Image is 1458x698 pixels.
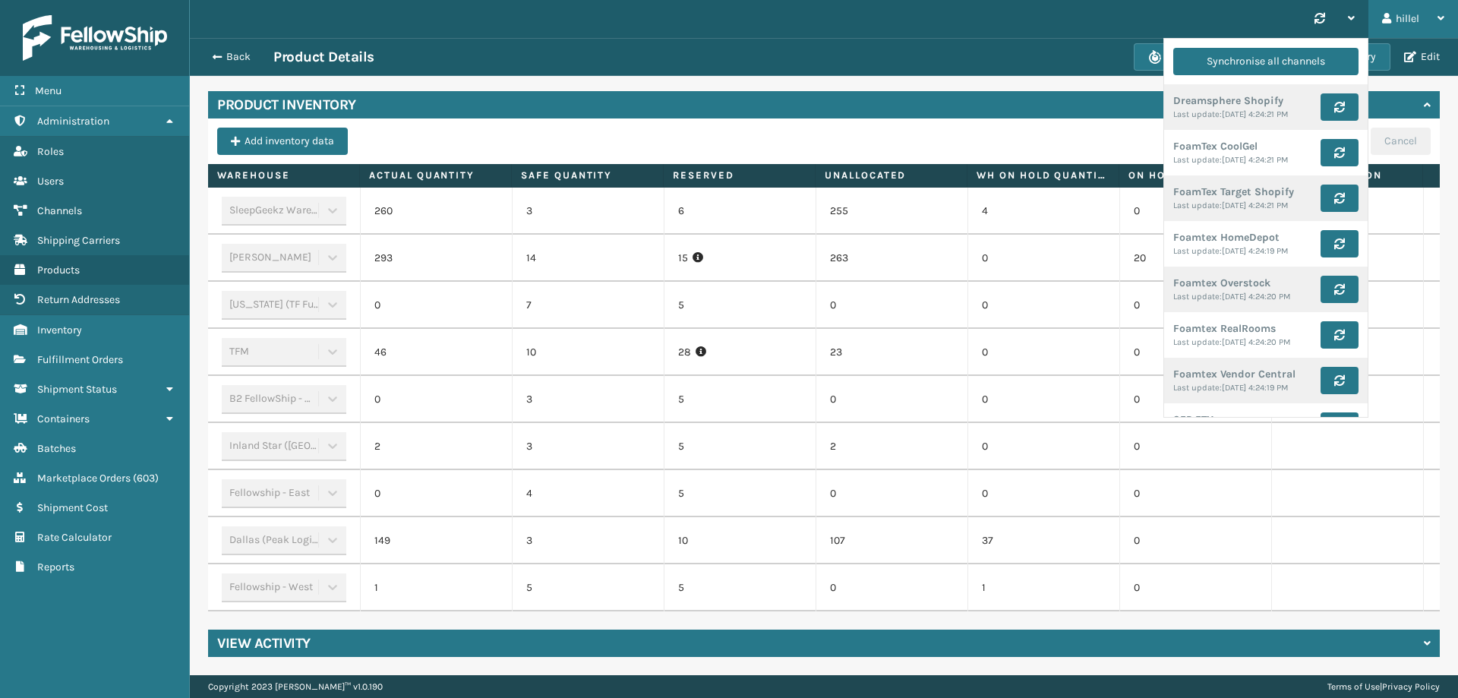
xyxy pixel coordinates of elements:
span: Fulfillment Orders [37,353,123,366]
span: Users [37,175,64,188]
span: Last update: [1173,292,1222,302]
td: 0 [816,376,967,423]
span: Shipment Status [37,383,117,396]
h4: Product Inventory [217,96,356,114]
td: 5 [512,564,664,611]
p: 5 [678,298,802,313]
button: Synchronise all channels [1173,48,1359,75]
div: SFP FTX [1173,413,1311,427]
td: 3 [512,517,664,564]
td: 46 [360,329,512,376]
td: 0 [816,564,967,611]
td: 0 [1119,329,1271,376]
div: FoamTex CoolGel [1173,140,1311,153]
span: Menu [35,84,62,97]
p: 5 [678,392,802,407]
span: [DATE] 4:24:21 PM [1222,155,1288,165]
td: 37 [967,517,1119,564]
label: Warehouse [217,169,350,182]
span: Channels [37,204,82,217]
td: 2 [360,423,512,470]
td: 0 [1119,282,1271,329]
td: 0 [1119,376,1271,423]
span: Reports [37,561,74,573]
td: 0 [1119,470,1271,517]
span: Shipment Cost [37,501,108,514]
td: 0 [967,235,1119,282]
p: 10 [678,533,802,548]
span: Last update: [1173,155,1222,165]
td: 3 [512,188,664,235]
span: Last update: [1173,109,1222,119]
td: 0 [967,470,1119,517]
button: Restock Date [1134,43,1248,71]
p: 6 [678,204,802,219]
span: Last update: [1173,246,1222,256]
td: 0 [360,282,512,329]
td: 23 [816,329,967,376]
td: 1 [360,564,512,611]
button: Add inventory data [217,128,348,155]
td: 260 [360,188,512,235]
p: 5 [678,439,802,454]
td: 0 [816,282,967,329]
td: 107 [816,517,967,564]
td: 14 [512,235,664,282]
label: Unallocated [825,169,958,182]
span: Products [37,264,80,276]
span: Last update: [1173,201,1222,210]
p: 5 [678,486,802,501]
label: Reserved [673,169,806,182]
div: Foamtex Vendor Central [1173,368,1311,381]
p: 15 [678,251,802,266]
label: On Hold Quantity [1128,169,1261,182]
td: 10 [512,329,664,376]
div: FoamTex Target Shopify [1173,185,1311,199]
a: Privacy Policy [1382,681,1440,692]
td: 4 [967,188,1119,235]
td: 1 [967,564,1119,611]
a: Terms of Use [1327,681,1380,692]
div: Foamtex Overstock [1173,276,1311,290]
span: Batches [37,442,76,455]
span: Last update: [1173,383,1222,393]
td: 255 [816,188,967,235]
span: Rate Calculator [37,531,112,544]
span: [DATE] 4:24:19 PM [1222,246,1288,256]
span: Last update: [1173,337,1222,347]
td: 0 [360,470,512,517]
td: 0 [1119,564,1271,611]
span: Administration [37,115,109,128]
td: 3 [512,376,664,423]
td: 0 [1119,517,1271,564]
td: 0 [1119,188,1271,235]
td: 20 [1119,235,1271,282]
td: 263 [816,235,967,282]
h4: View Activity [217,634,311,652]
label: WH On hold quantity [977,169,1109,182]
label: Actual Quantity [369,169,502,182]
span: [DATE] 4:24:21 PM [1222,201,1288,210]
div: Dreamsphere Shopify [1173,94,1311,108]
div: | [1327,675,1440,698]
td: 293 [360,235,512,282]
div: Foamtex HomeDepot [1173,231,1311,245]
span: [DATE] 4:24:19 PM [1222,383,1288,393]
span: ( 603 ) [133,472,159,485]
span: [DATE] 4:24:21 PM [1222,109,1288,119]
label: Safe Quantity [521,169,654,182]
span: Roles [37,145,64,158]
td: 2 [816,423,967,470]
div: Foamtex RealRooms [1173,322,1311,336]
td: 7 [512,282,664,329]
img: logo [23,15,167,61]
div: Synchronise all channels [1207,48,1325,75]
td: 0 [360,376,512,423]
td: 3 [512,423,664,470]
p: Copyright 2023 [PERSON_NAME]™ v 1.0.190 [208,675,383,698]
td: 0 [1119,423,1271,470]
td: 0 [967,282,1119,329]
p: 28 [678,345,802,360]
p: 5 [678,580,802,595]
td: 0 [967,329,1119,376]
